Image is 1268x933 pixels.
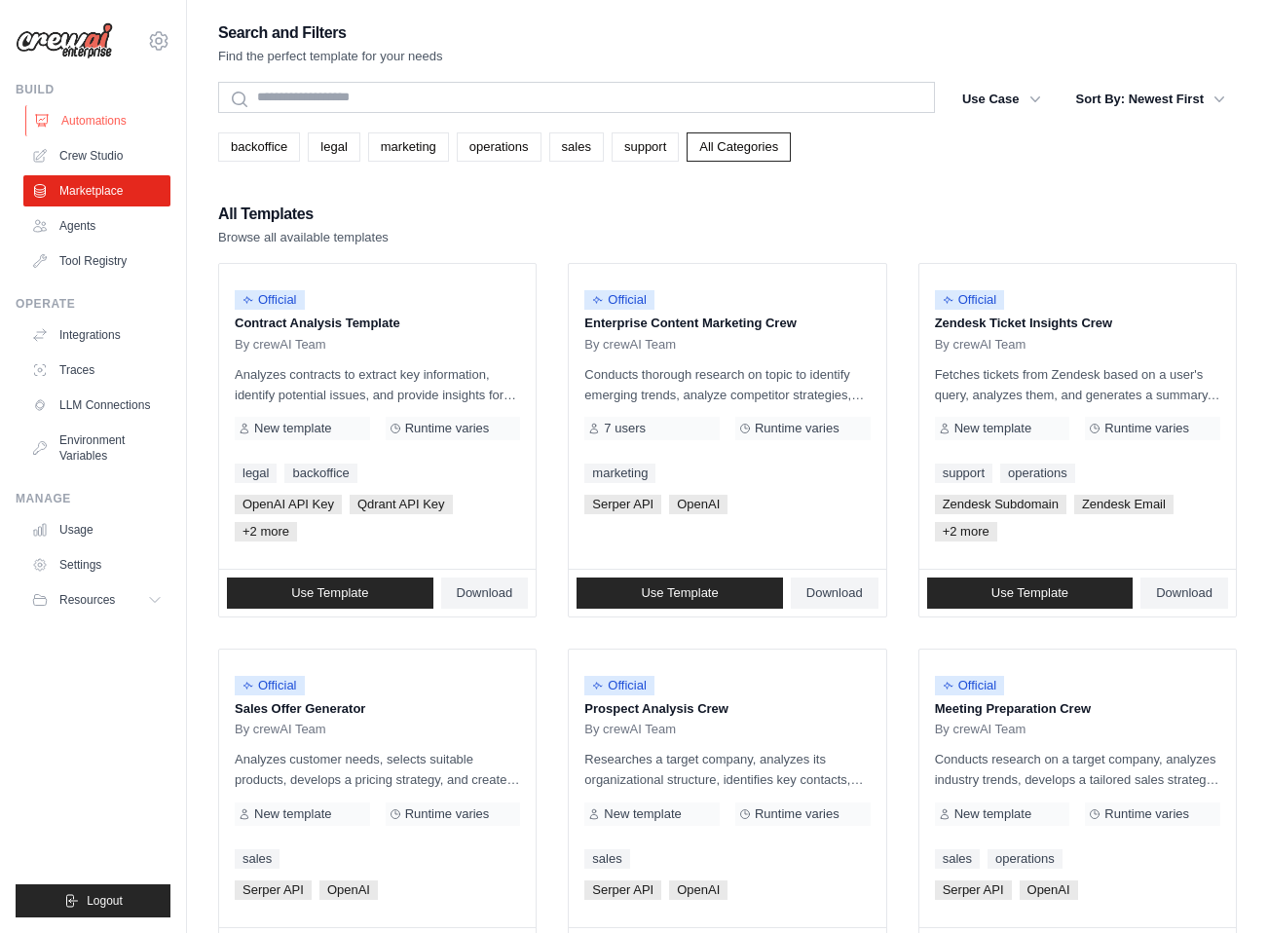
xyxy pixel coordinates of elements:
a: support [935,464,992,483]
span: OpenAI [669,495,727,514]
span: Use Template [641,585,718,601]
a: Usage [23,514,170,545]
span: Runtime varies [755,421,839,436]
span: Official [235,676,305,695]
div: Operate [16,296,170,312]
p: Analyzes customer needs, selects suitable products, develops a pricing strategy, and creates a co... [235,749,520,790]
span: By crewAI Team [235,337,326,353]
span: 7 users [604,421,646,436]
a: Settings [23,549,170,580]
a: legal [308,132,359,162]
span: New template [604,806,681,822]
p: Conducts research on a target company, analyzes industry trends, develops a tailored sales strate... [935,749,1220,790]
span: Use Template [291,585,368,601]
span: Use Template [991,585,1068,601]
p: Conducts thorough research on topic to identify emerging trends, analyze competitor strategies, a... [584,364,870,405]
a: backoffice [218,132,300,162]
span: Runtime varies [1104,421,1189,436]
span: Download [806,585,863,601]
div: Manage [16,491,170,506]
span: OpenAI [669,880,727,900]
span: By crewAI Team [235,722,326,737]
a: Crew Studio [23,140,170,171]
a: Marketplace [23,175,170,206]
a: legal [235,464,277,483]
a: operations [1000,464,1075,483]
span: New template [954,421,1031,436]
span: Qdrant API Key [350,495,453,514]
span: Zendesk Subdomain [935,495,1066,514]
a: marketing [584,464,655,483]
button: Logout [16,884,170,917]
span: New template [254,421,331,436]
span: By crewAI Team [935,722,1026,737]
span: Runtime varies [1104,806,1189,822]
a: Use Template [577,578,783,609]
span: Download [1156,585,1212,601]
span: OpenAI [319,880,378,900]
a: sales [549,132,604,162]
p: Zendesk Ticket Insights Crew [935,314,1220,333]
a: operations [988,849,1063,869]
span: By crewAI Team [584,337,676,353]
a: Use Template [927,578,1134,609]
span: Official [935,290,1005,310]
span: Serper API [584,495,661,514]
span: OpenAI [1020,880,1078,900]
span: Logout [87,893,123,909]
a: sales [584,849,629,869]
span: Resources [59,592,115,608]
a: operations [457,132,541,162]
span: OpenAI API Key [235,495,342,514]
span: Serper API [935,880,1012,900]
span: Official [935,676,1005,695]
p: Researches a target company, analyzes its organizational structure, identifies key contacts, and ... [584,749,870,790]
a: Environment Variables [23,425,170,471]
img: Logo [16,22,113,59]
span: New template [954,806,1031,822]
a: Tool Registry [23,245,170,277]
a: backoffice [284,464,356,483]
span: +2 more [235,522,297,541]
button: Resources [23,584,170,616]
p: Contract Analysis Template [235,314,520,333]
a: Traces [23,355,170,386]
button: Sort By: Newest First [1064,82,1237,117]
span: Download [457,585,513,601]
a: Use Template [227,578,433,609]
button: Use Case [951,82,1053,117]
p: Prospect Analysis Crew [584,699,870,719]
a: support [612,132,679,162]
span: Official [584,676,654,695]
a: Integrations [23,319,170,351]
p: Find the perfect template for your needs [218,47,443,66]
a: LLM Connections [23,390,170,421]
p: Fetches tickets from Zendesk based on a user's query, analyzes them, and generates a summary. Out... [935,364,1220,405]
p: Analyzes contracts to extract key information, identify potential issues, and provide insights fo... [235,364,520,405]
span: Official [584,290,654,310]
span: New template [254,806,331,822]
span: Serper API [584,880,661,900]
span: +2 more [935,522,997,541]
p: Browse all available templates [218,228,389,247]
a: marketing [368,132,449,162]
a: Download [791,578,878,609]
span: Runtime varies [405,806,490,822]
a: Agents [23,210,170,242]
a: Automations [25,105,172,136]
h2: Search and Filters [218,19,443,47]
div: Build [16,82,170,97]
a: All Categories [687,132,791,162]
span: Zendesk Email [1074,495,1174,514]
span: By crewAI Team [935,337,1026,353]
a: Download [1140,578,1228,609]
a: sales [935,849,980,869]
span: By crewAI Team [584,722,676,737]
span: Runtime varies [755,806,839,822]
span: Serper API [235,880,312,900]
span: Official [235,290,305,310]
a: sales [235,849,280,869]
p: Enterprise Content Marketing Crew [584,314,870,333]
p: Sales Offer Generator [235,699,520,719]
p: Meeting Preparation Crew [935,699,1220,719]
